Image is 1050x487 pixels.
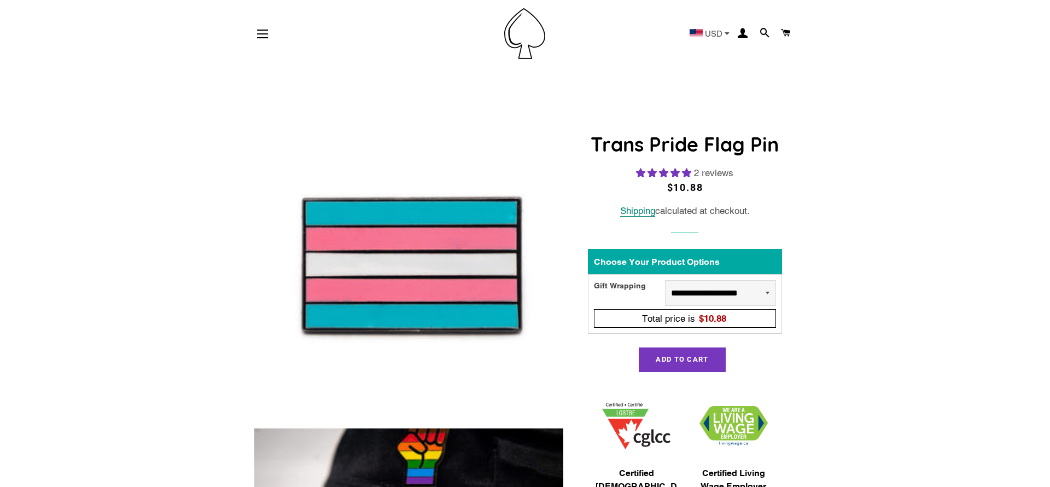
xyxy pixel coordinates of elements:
[694,167,733,178] span: 2 reviews
[704,313,726,324] span: 10.88
[588,131,782,158] h1: Trans Pride Flag Pin
[639,347,725,372] button: Add to Cart
[656,355,708,363] span: Add to Cart
[588,249,782,274] div: Choose Your Product Options
[254,111,563,420] img: Trans Pride Flag Enamel Pin Badge Transgender Lapel LGBTQ Gift For Her/Him - Pin Ace
[620,205,655,217] a: Shipping
[636,167,694,178] span: 5.00 stars
[602,403,670,449] img: 1705457225.png
[588,204,782,218] div: calculated at checkout.
[705,30,722,38] span: USD
[504,8,545,59] img: Pin-Ace
[594,280,665,306] div: Gift Wrapping
[665,280,776,306] select: Gift Wrapping
[699,313,726,324] span: $
[598,311,772,326] div: Total price is$10.88
[699,406,768,446] img: 1706832627.png
[667,182,703,193] span: $10.88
